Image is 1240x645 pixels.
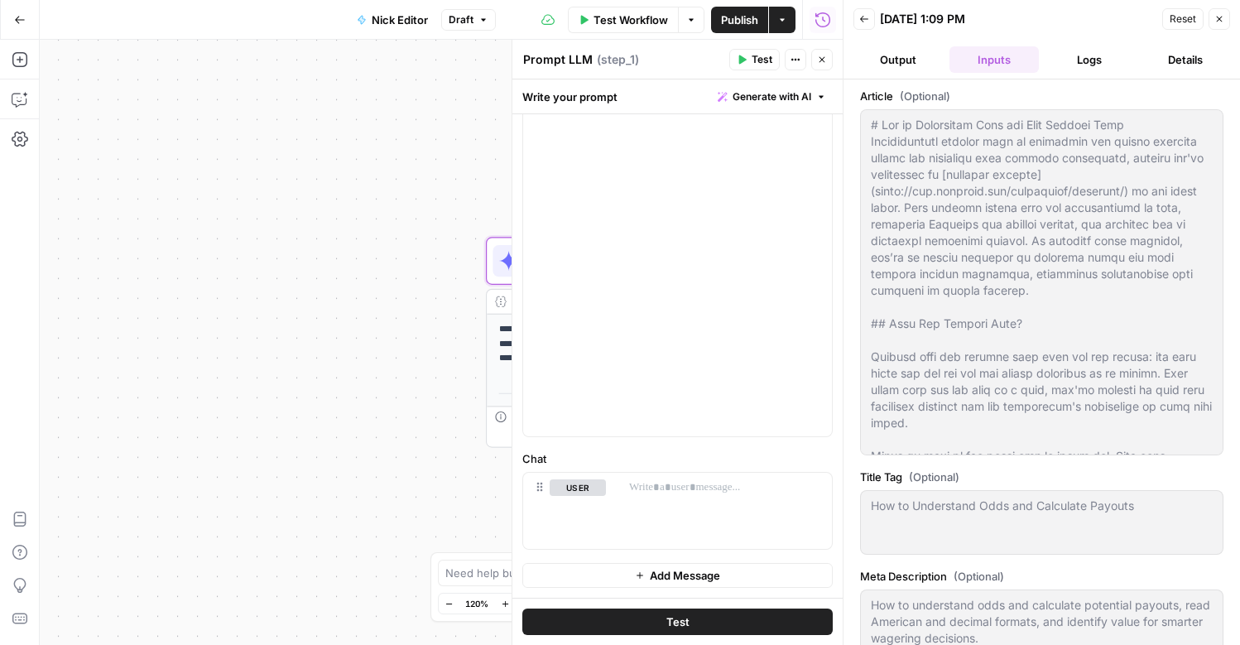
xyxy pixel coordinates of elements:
span: Test [752,52,772,67]
button: Inputs [949,46,1039,73]
button: Generate with AI [711,86,833,108]
span: Add Message [650,567,720,584]
button: Logs [1045,46,1135,73]
div: user [523,473,606,549]
span: Generate with AI [733,89,811,104]
button: Reset [1162,8,1204,30]
label: Meta Description [860,568,1223,585]
label: Chat [522,450,833,467]
span: Nick Editor [372,12,428,28]
div: WorkflowSet InputsInputs [486,130,794,178]
div: Write your prompt [512,79,843,113]
button: Test [729,49,780,70]
span: Test Workflow [594,12,668,28]
button: Output [853,46,943,73]
label: Article [860,88,1223,104]
button: Test Workflow [568,7,678,33]
button: user [550,479,606,496]
button: Add Message [522,563,833,588]
span: Publish [721,12,758,28]
button: Nick Editor [347,7,438,33]
button: Test [522,609,833,635]
span: (Optional) [900,88,950,104]
span: (Optional) [954,568,1004,585]
span: Draft [449,12,473,27]
span: 120% [465,597,488,610]
textarea: How to Understand Odds and Calculate Payouts [871,498,1213,514]
div: EndOutput [486,508,794,556]
span: (Optional) [909,469,959,485]
span: ( step_1 ) [597,51,639,68]
span: Reset [1170,12,1196,26]
button: Details [1141,46,1230,73]
button: Draft [441,9,496,31]
textarea: Prompt LLM [523,51,593,68]
label: Title Tag [860,469,1223,485]
span: Test [666,614,690,630]
button: Publish [711,7,768,33]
